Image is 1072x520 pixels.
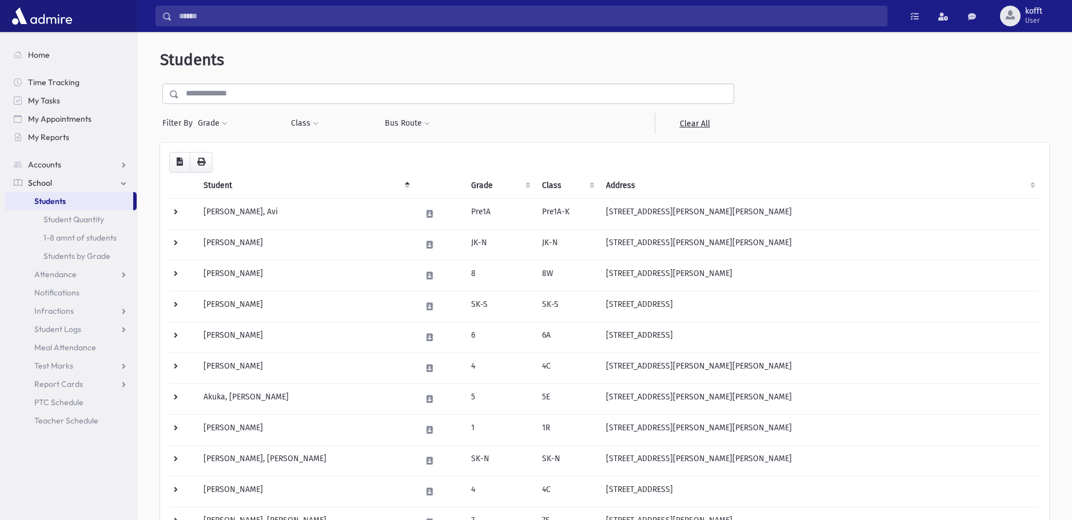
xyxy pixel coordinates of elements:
[28,50,50,60] span: Home
[197,260,415,291] td: [PERSON_NAME]
[5,174,137,192] a: School
[197,476,415,507] td: [PERSON_NAME]
[464,383,535,414] td: 5
[5,210,137,229] a: Student Quantity
[535,173,599,199] th: Class: activate to sort column ascending
[5,247,137,265] a: Students by Grade
[34,287,79,298] span: Notifications
[5,357,137,375] a: Test Marks
[535,445,599,476] td: SK-N
[535,353,599,383] td: 4C
[197,445,415,476] td: [PERSON_NAME], [PERSON_NAME]
[28,114,91,124] span: My Appointments
[599,260,1040,291] td: [STREET_ADDRESS][PERSON_NAME]
[34,397,83,407] span: PTC Schedule
[599,229,1040,260] td: [STREET_ADDRESS][PERSON_NAME][PERSON_NAME]
[464,198,535,229] td: Pre1A
[599,322,1040,353] td: [STREET_ADDRESS]
[464,414,535,445] td: 1
[1025,16,1042,25] span: User
[464,476,535,507] td: 4
[535,476,599,507] td: 4C
[28,77,79,87] span: Time Tracking
[599,383,1040,414] td: [STREET_ADDRESS][PERSON_NAME][PERSON_NAME]
[599,353,1040,383] td: [STREET_ADDRESS][PERSON_NAME][PERSON_NAME]
[464,260,535,291] td: 8
[28,95,60,106] span: My Tasks
[384,113,431,134] button: Bus Route
[5,155,137,174] a: Accounts
[5,192,133,210] a: Students
[34,379,83,389] span: Report Cards
[190,152,213,173] button: Print
[599,198,1040,229] td: [STREET_ADDRESS][PERSON_NAME][PERSON_NAME]
[464,229,535,260] td: JK-N
[34,342,96,353] span: Meal Attendance
[5,128,137,146] a: My Reports
[34,196,66,206] span: Students
[172,6,887,26] input: Search
[5,411,137,430] a: Teacher Schedule
[5,91,137,110] a: My Tasks
[599,173,1040,199] th: Address: activate to sort column ascending
[5,283,137,302] a: Notifications
[5,338,137,357] a: Meal Attendance
[599,476,1040,507] td: [STREET_ADDRESS]
[9,5,75,27] img: AdmirePro
[28,132,69,142] span: My Reports
[34,269,77,279] span: Attendance
[5,229,137,247] a: 1-8 amnt of students
[5,73,137,91] a: Time Tracking
[197,198,415,229] td: [PERSON_NAME], Avi
[464,322,535,353] td: 6
[5,375,137,393] a: Report Cards
[464,291,535,322] td: SK-S
[197,383,415,414] td: Akuka, [PERSON_NAME]
[197,173,415,199] th: Student: activate to sort column descending
[535,229,599,260] td: JK-N
[464,445,535,476] td: SK-N
[535,198,599,229] td: Pre1A-K
[34,415,98,426] span: Teacher Schedule
[464,353,535,383] td: 4
[28,159,61,170] span: Accounts
[464,173,535,199] th: Grade: activate to sort column ascending
[169,152,190,173] button: CSV
[197,353,415,383] td: [PERSON_NAME]
[197,414,415,445] td: [PERSON_NAME]
[197,113,228,134] button: Grade
[34,306,74,316] span: Infractions
[599,445,1040,476] td: [STREET_ADDRESS][PERSON_NAME][PERSON_NAME]
[5,46,137,64] a: Home
[28,178,52,188] span: School
[535,291,599,322] td: SK-S
[535,322,599,353] td: 6A
[599,414,1040,445] td: [STREET_ADDRESS][PERSON_NAME][PERSON_NAME]
[160,50,224,69] span: Students
[197,322,415,353] td: [PERSON_NAME]
[162,117,197,129] span: Filter By
[5,265,137,283] a: Attendance
[290,113,319,134] button: Class
[535,414,599,445] td: 1R
[535,260,599,291] td: 8W
[535,383,599,414] td: 5E
[34,361,73,371] span: Test Marks
[197,291,415,322] td: [PERSON_NAME]
[1025,7,1042,16] span: kofft
[655,113,734,134] a: Clear All
[5,302,137,320] a: Infractions
[5,393,137,411] a: PTC Schedule
[599,291,1040,322] td: [STREET_ADDRESS]
[34,324,81,334] span: Student Logs
[197,229,415,260] td: [PERSON_NAME]
[5,110,137,128] a: My Appointments
[5,320,137,338] a: Student Logs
